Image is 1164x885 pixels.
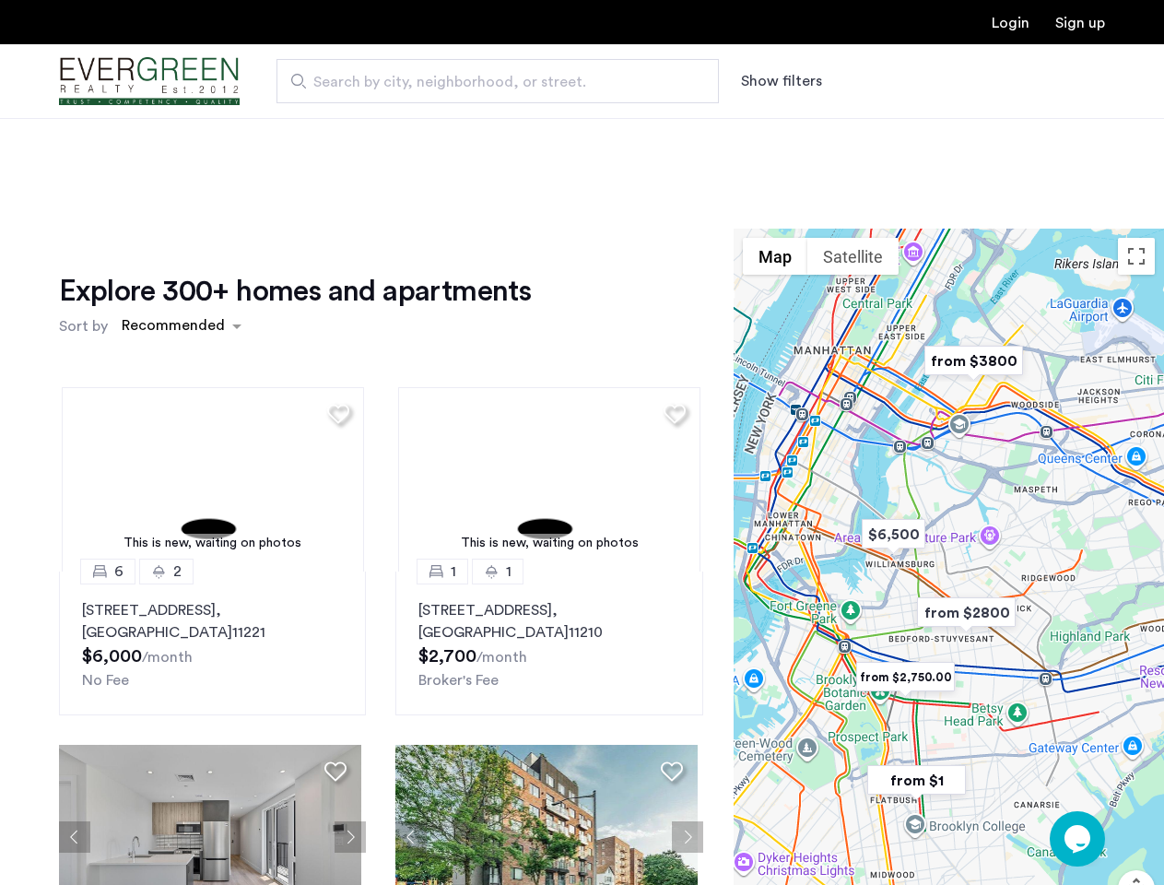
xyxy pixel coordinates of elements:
[910,592,1023,633] div: from $2800
[1118,238,1155,275] button: Toggle fullscreen view
[476,650,527,665] sub: /month
[743,238,807,275] button: Show street map
[62,387,364,572] a: This is new, waiting on photos
[59,273,531,310] h1: Explore 300+ homes and apartments
[114,560,123,583] span: 6
[418,647,476,666] span: $2,700
[395,572,702,715] a: 11[STREET_ADDRESS], [GEOGRAPHIC_DATA]11210Broker's Fee
[59,315,108,337] label: Sort by
[59,572,366,715] a: 62[STREET_ADDRESS], [GEOGRAPHIC_DATA]11221No Fee
[854,513,933,555] div: $6,500
[59,47,240,116] a: Cazamio Logo
[59,47,240,116] img: logo
[672,821,703,853] button: Next apartment
[407,534,691,553] div: This is new, waiting on photos
[1055,16,1105,30] a: Registration
[398,387,700,572] a: This is new, waiting on photos
[335,821,366,853] button: Next apartment
[276,59,719,103] input: Apartment Search
[82,647,142,666] span: $6,000
[992,16,1029,30] a: Login
[173,560,182,583] span: 2
[1050,811,1109,867] iframe: chat widget
[418,599,679,643] p: [STREET_ADDRESS] 11210
[741,70,822,92] button: Show or hide filters
[849,656,962,698] div: from $2,750.00
[418,673,499,688] span: Broker's Fee
[119,314,225,341] div: Recommended
[395,821,427,853] button: Previous apartment
[82,673,129,688] span: No Fee
[451,560,456,583] span: 1
[917,340,1030,382] div: from $3800
[62,387,364,572] img: 1.gif
[142,650,193,665] sub: /month
[506,560,511,583] span: 1
[313,71,667,93] span: Search by city, neighborhood, or street.
[807,238,899,275] button: Show satellite imagery
[112,310,251,343] ng-select: sort-apartment
[82,599,343,643] p: [STREET_ADDRESS] 11221
[59,821,90,853] button: Previous apartment
[71,534,355,553] div: This is new, waiting on photos
[860,760,973,801] div: from $1
[398,387,700,572] img: 1.gif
